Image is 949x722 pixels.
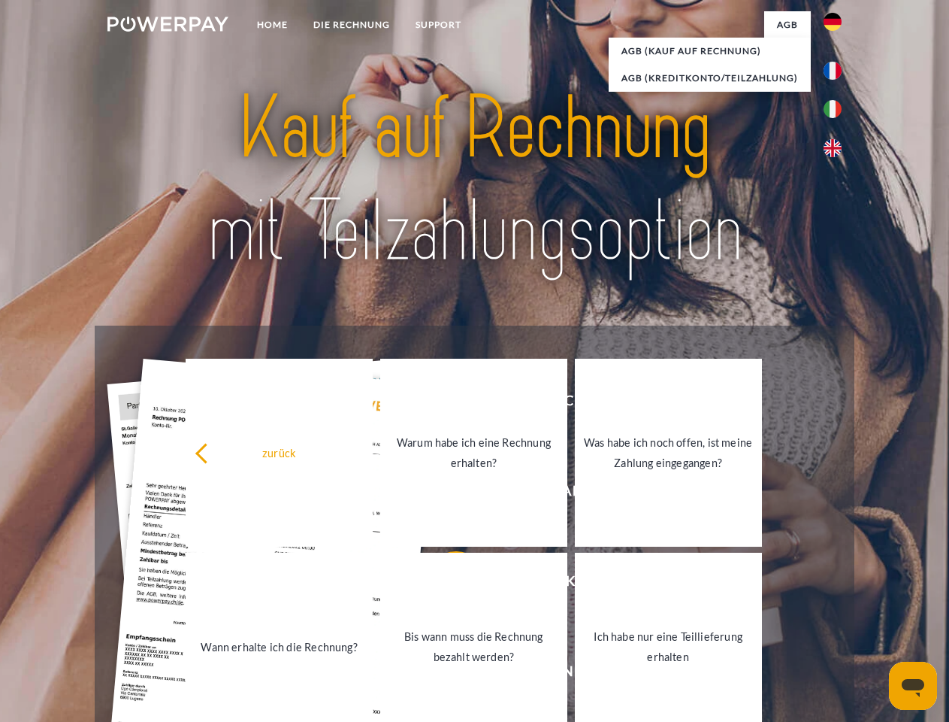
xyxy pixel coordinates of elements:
img: fr [824,62,842,80]
div: Was habe ich noch offen, ist meine Zahlung eingegangen? [584,432,753,473]
a: Was habe ich noch offen, ist meine Zahlung eingegangen? [575,359,762,547]
img: it [824,100,842,118]
a: DIE RECHNUNG [301,11,403,38]
a: agb [764,11,811,38]
div: Bis wann muss die Rechnung bezahlt werden? [389,626,558,667]
a: Home [244,11,301,38]
div: Wann erhalte ich die Rechnung? [195,636,364,657]
img: title-powerpay_de.svg [144,72,805,288]
div: zurück [195,442,364,463]
div: Ich habe nur eine Teillieferung erhalten [584,626,753,667]
img: logo-powerpay-white.svg [107,17,228,32]
iframe: Schaltfläche zum Öffnen des Messaging-Fensters [889,662,937,710]
div: Warum habe ich eine Rechnung erhalten? [389,432,558,473]
img: de [824,13,842,31]
a: SUPPORT [403,11,474,38]
a: AGB (Kauf auf Rechnung) [609,38,811,65]
a: AGB (Kreditkonto/Teilzahlung) [609,65,811,92]
img: en [824,139,842,157]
